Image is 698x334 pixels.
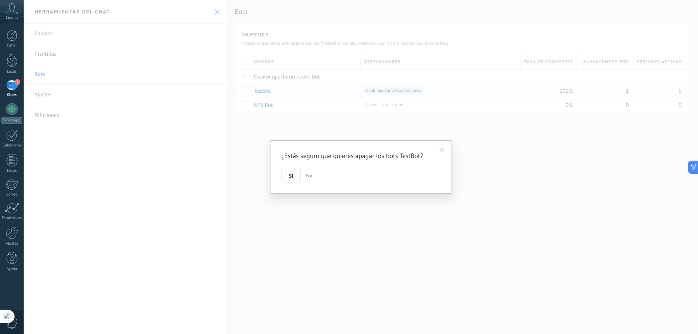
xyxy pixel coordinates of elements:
[1,93,23,97] div: Chats
[1,69,23,74] div: Leads
[303,169,315,182] button: No
[1,267,23,271] div: Ayuda
[1,117,22,124] div: WhatsApp
[1,216,23,221] div: Estadísticas
[1,192,23,197] div: Correo
[281,152,433,160] h2: ¿Estás seguro que quieres apagar los bots TestBot?
[289,173,293,178] span: Si
[1,43,23,48] div: Panel
[1,143,23,148] div: Calendario
[281,169,301,182] button: Si
[1,169,23,173] div: Listas
[6,16,18,20] span: Cuenta
[1,241,23,246] div: Ajustes
[15,79,20,85] span: 2
[306,172,312,179] span: No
